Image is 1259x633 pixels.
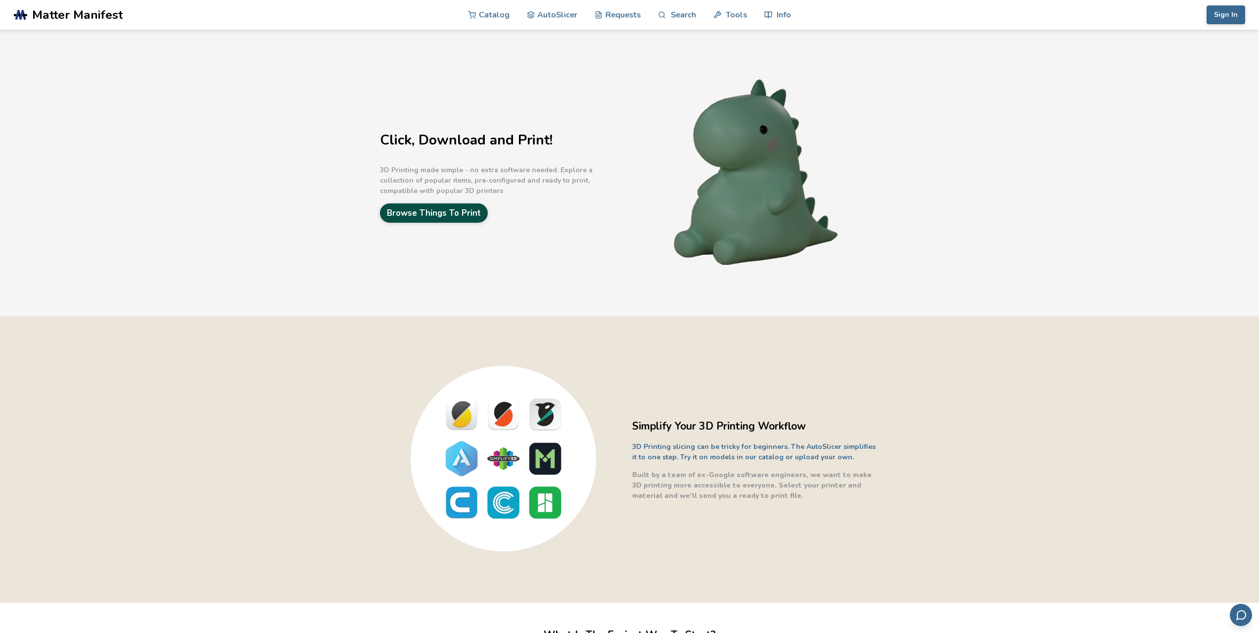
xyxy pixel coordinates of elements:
p: Built by a team of ex-Google software engineers, we want to make 3D printing more accessible to e... [632,470,880,501]
a: Browse Things To Print [380,203,488,223]
p: 3D Printing slicing can be tricky for beginners. The AutoSlicer simplifies it to one step. Try it... [632,441,880,462]
button: Sign In [1207,5,1245,24]
button: Send feedback via email [1230,604,1252,626]
h2: Simplify Your 3D Printing Workflow [632,419,880,434]
h1: Click, Download and Print! [380,133,627,148]
span: Matter Manifest [32,8,123,22]
p: 3D Printing made simple - no extra software needed. Explore a collection of popular items, pre-co... [380,165,627,196]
